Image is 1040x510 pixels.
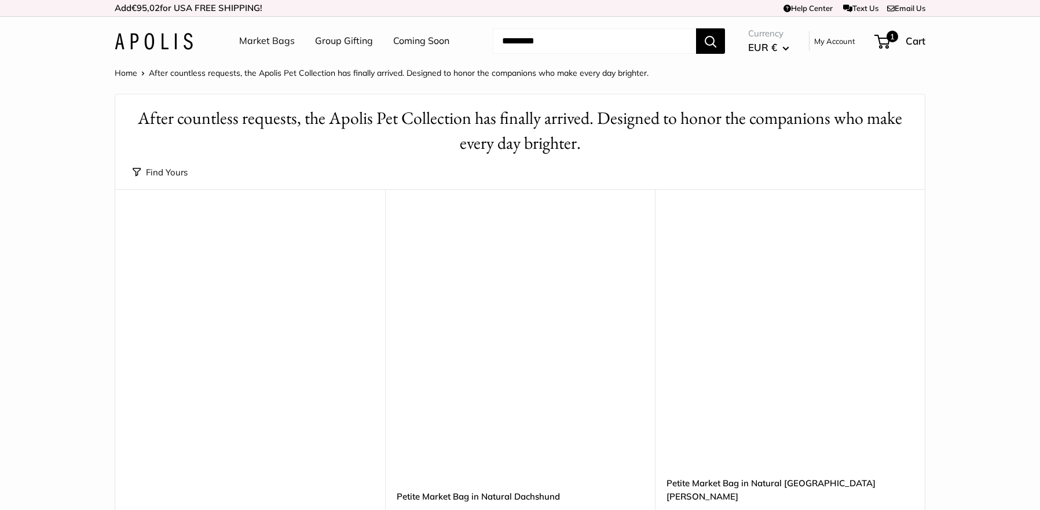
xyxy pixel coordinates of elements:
span: €95,02 [131,2,160,13]
span: Currency [748,25,789,42]
span: Cart [906,35,925,47]
nav: Breadcrumb [115,65,649,80]
a: Coming Soon [393,32,449,50]
a: Email Us [887,3,925,13]
input: Search... [493,28,696,54]
a: Petite Market Bag in Natural Dachshund [397,490,643,503]
span: EUR € [748,41,777,53]
a: 1 Cart [876,32,925,50]
img: Apolis [115,33,193,50]
a: Text Us [843,3,878,13]
a: Petite Market Bag in Natural DachshundPetite Market Bag in Natural Dachshund [397,218,643,465]
a: Help Center [783,3,833,13]
a: Petite Market Bag in Natural St. BernardPetite Market Bag in Natural St. Bernard [667,218,913,465]
button: Search [696,28,725,54]
a: Market Bags [239,32,295,50]
a: Home [115,68,137,78]
a: Petite Market Bag in Natural [GEOGRAPHIC_DATA][PERSON_NAME] [667,476,913,504]
span: 1 [887,31,898,42]
h1: After countless requests, the Apolis Pet Collection has finally arrived. Designed to honor the co... [133,106,907,156]
span: After countless requests, the Apolis Pet Collection has finally arrived. Designed to honor the co... [149,68,649,78]
a: Group Gifting [315,32,373,50]
button: Find Yours [133,164,188,181]
a: My Account [814,34,855,48]
button: EUR € [748,38,789,57]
